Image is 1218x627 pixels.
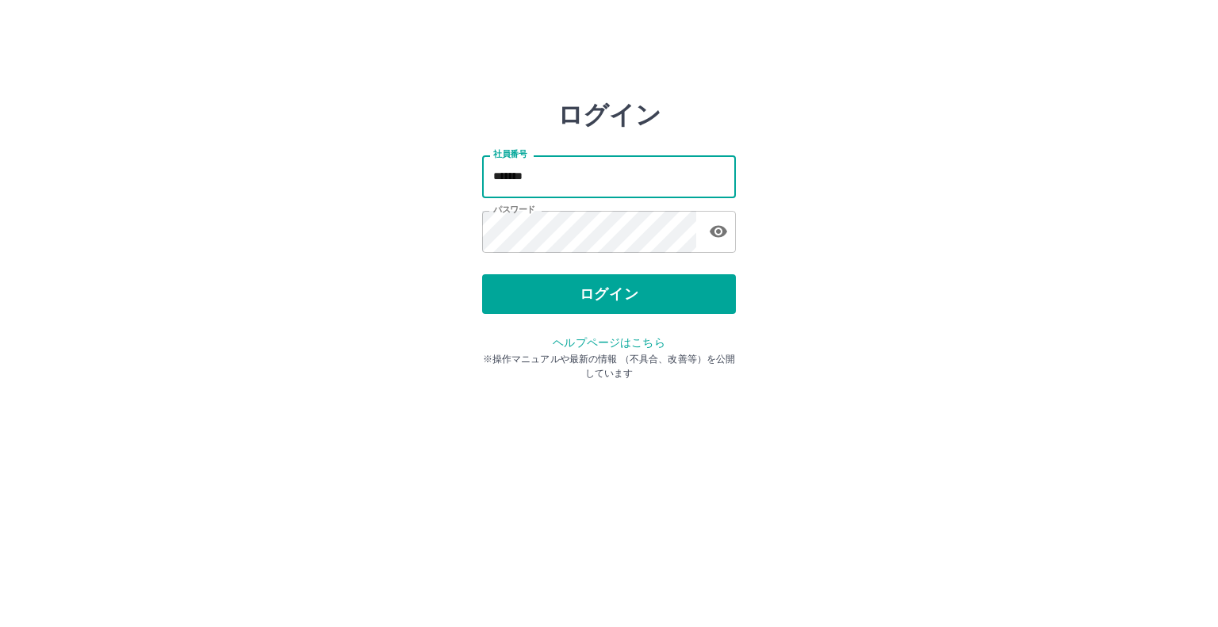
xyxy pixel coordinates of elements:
button: ログイン [482,274,736,314]
label: 社員番号 [493,148,527,160]
h2: ログイン [557,100,661,130]
label: パスワード [493,204,535,216]
p: ※操作マニュアルや最新の情報 （不具合、改善等）を公開しています [482,352,736,380]
a: ヘルプページはこちら [553,336,665,349]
